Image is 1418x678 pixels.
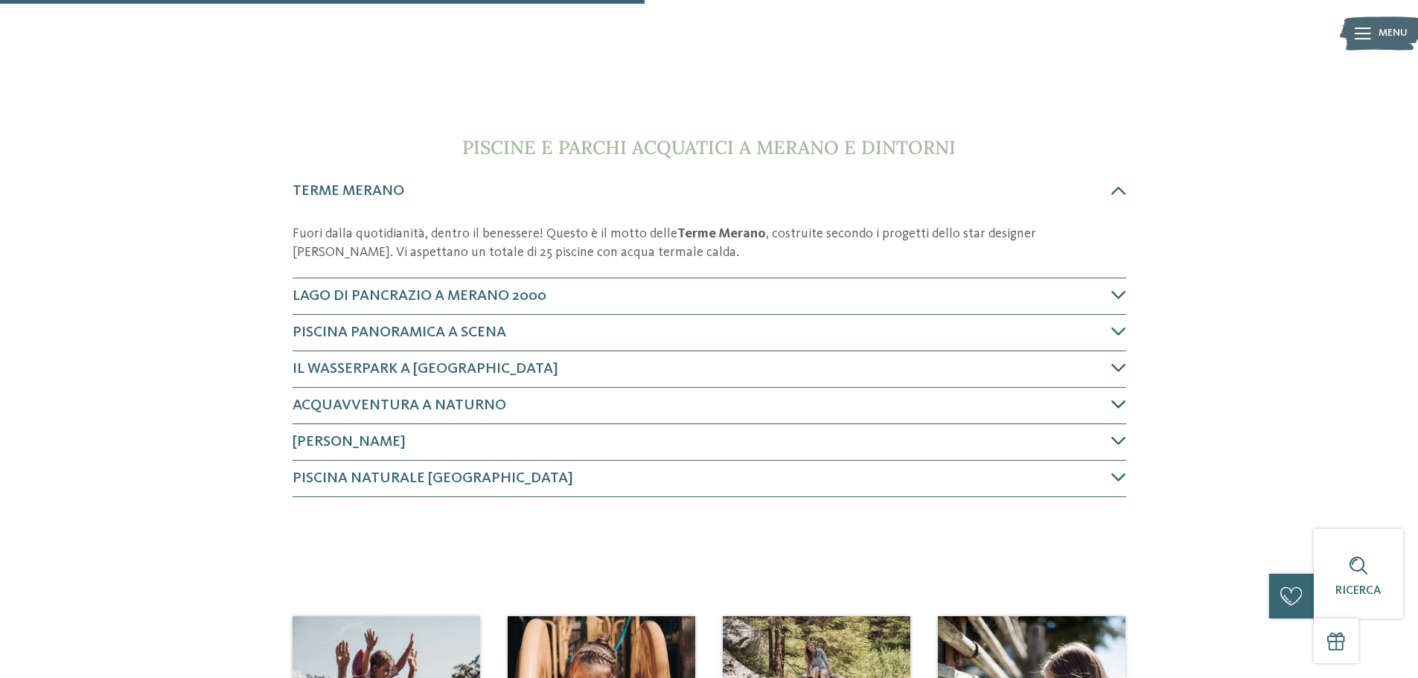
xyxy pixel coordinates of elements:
p: Fuori dalla quotidianità, dentro il benessere! Questo è il motto delle , costruite secondo i prog... [293,225,1126,262]
span: Piscina panoramica a Scena [293,325,506,340]
span: [PERSON_NAME] [293,435,406,450]
span: Terme Merano [293,184,404,199]
span: Il Wasserpark a [GEOGRAPHIC_DATA] [293,362,558,377]
span: Acquavventura a Naturno [293,398,506,413]
strong: Terme Merano [677,227,766,240]
span: Ricerca [1335,585,1382,597]
span: Piscine e parchi acquatici a Merano e dintorni [462,135,956,159]
span: Lago di Pancrazio a Merano 2000 [293,289,546,304]
span: Piscina naturale [GEOGRAPHIC_DATA] [293,471,573,486]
